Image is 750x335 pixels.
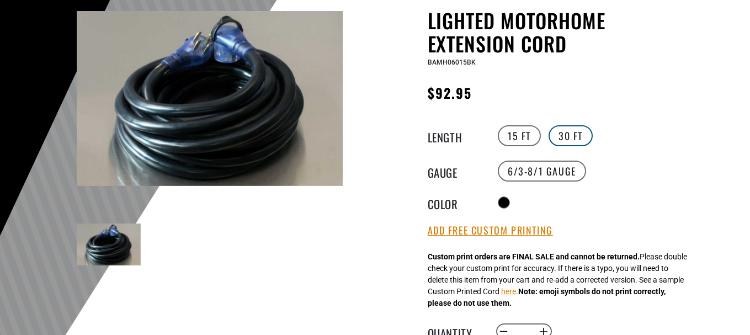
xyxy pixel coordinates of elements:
img: black [77,11,343,186]
button: here [501,286,516,297]
label: 6/3-8/1 Gauge [498,161,586,182]
span: $92.95 [428,83,472,103]
legend: Gauge [428,164,483,178]
label: 15 FT [498,125,541,146]
strong: Custom print orders are FINAL SALE and cannot be returned. [428,252,640,261]
strong: Note: emoji symbols do not print correctly, please do not use them. [428,287,666,307]
div: Please double check your custom print for accuracy. If there is a typo, you will need to delete t... [428,251,687,309]
button: Add Free Custom Printing [428,225,553,237]
h1: Lighted Motorhome Extension Cord [428,9,698,55]
span: BAMH06015BK [428,59,476,66]
label: 30 FT [549,125,593,146]
legend: Color [428,195,483,210]
legend: Length [428,129,483,143]
img: black [77,224,141,265]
